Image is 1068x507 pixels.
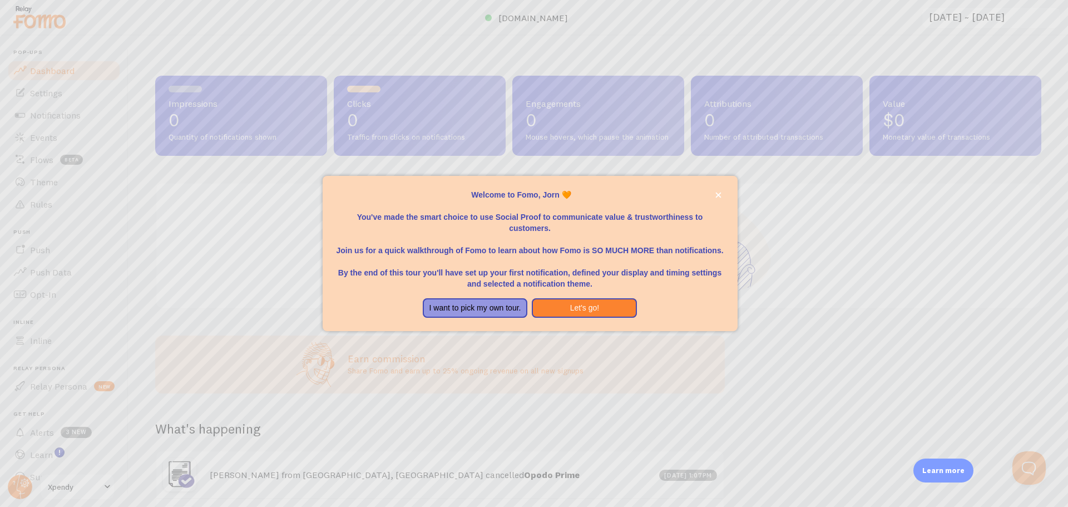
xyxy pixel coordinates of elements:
[423,298,528,318] button: I want to pick my own tour.
[336,256,724,289] p: By the end of this tour you'll have set up your first notification, defined your display and timi...
[913,459,973,483] div: Learn more
[336,234,724,256] p: Join us for a quick walkthrough of Fomo to learn about how Fomo is SO MUCH MORE than notifications.
[713,189,724,201] button: close,
[323,176,738,332] div: Welcome to Fomo, Jorn 🧡You&amp;#39;ve made the smart choice to use Social Proof to communicate va...
[532,298,637,318] button: Let's go!
[336,189,724,200] p: Welcome to Fomo, Jorn 🧡
[336,200,724,234] p: You've made the smart choice to use Social Proof to communicate value & trustworthiness to custom...
[922,465,965,476] p: Learn more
